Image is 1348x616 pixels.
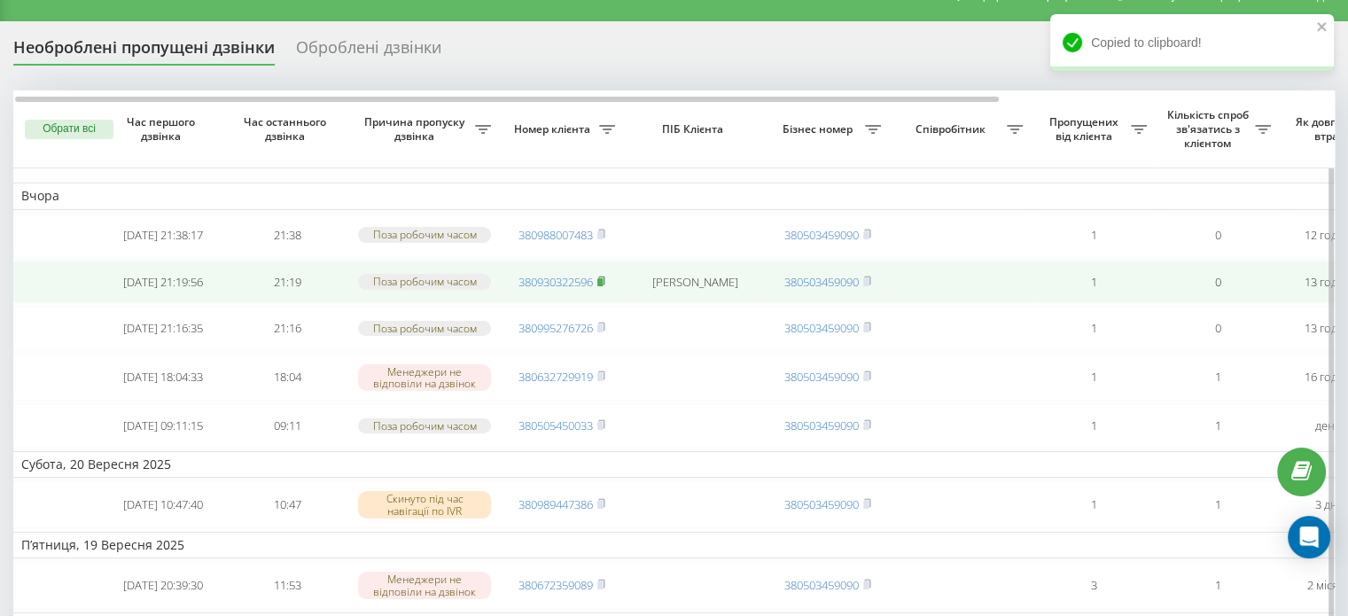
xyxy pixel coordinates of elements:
[1032,261,1156,304] td: 1
[1156,261,1280,304] td: 0
[1156,481,1280,528] td: 1
[899,122,1007,136] span: Співробітник
[1032,307,1156,350] td: 1
[115,115,211,143] span: Час першого дзвінка
[25,120,113,139] button: Обрати всі
[1040,115,1131,143] span: Пропущених від клієнта
[1288,516,1330,558] div: Open Intercom Messenger
[225,562,349,609] td: 11:53
[13,38,275,66] div: Необроблені пропущені дзвінки
[518,577,593,593] a: 380672359089
[1050,14,1334,71] div: Copied to clipboard!
[518,369,593,385] a: 380632729919
[358,572,491,598] div: Менеджери не відповіли на дзвінок
[624,261,766,304] td: [PERSON_NAME]
[101,354,225,401] td: [DATE] 18:04:33
[784,227,859,243] a: 380503459090
[101,261,225,304] td: [DATE] 21:19:56
[1032,404,1156,448] td: 1
[784,369,859,385] a: 380503459090
[101,214,225,257] td: [DATE] 21:38:17
[225,481,349,528] td: 10:47
[358,491,491,518] div: Скинуто під час навігації по IVR
[101,307,225,350] td: [DATE] 21:16:35
[784,274,859,290] a: 380503459090
[1032,214,1156,257] td: 1
[509,122,599,136] span: Номер клієнта
[1032,481,1156,528] td: 1
[225,261,349,304] td: 21:19
[518,496,593,512] a: 380989447386
[518,417,593,433] a: 380505450033
[358,364,491,391] div: Менеджери не відповіли на дзвінок
[1156,562,1280,609] td: 1
[101,481,225,528] td: [DATE] 10:47:40
[1156,404,1280,448] td: 1
[358,227,491,242] div: Поза робочим часом
[518,274,593,290] a: 380930322596
[1156,354,1280,401] td: 1
[1165,108,1255,150] span: Кількість спроб зв'язатись з клієнтом
[225,307,349,350] td: 21:16
[225,404,349,448] td: 09:11
[101,404,225,448] td: [DATE] 09:11:15
[784,417,859,433] a: 380503459090
[225,214,349,257] td: 21:38
[358,321,491,336] div: Поза робочим часом
[358,115,475,143] span: Причина пропуску дзвінка
[101,562,225,609] td: [DATE] 20:39:30
[639,122,751,136] span: ПІБ Клієнта
[1316,19,1329,36] button: close
[518,227,593,243] a: 380988007483
[358,274,491,289] div: Поза робочим часом
[775,122,865,136] span: Бізнес номер
[225,354,349,401] td: 18:04
[358,418,491,433] div: Поза робочим часом
[518,320,593,336] a: 380995276726
[784,320,859,336] a: 380503459090
[239,115,335,143] span: Час останнього дзвінка
[784,577,859,593] a: 380503459090
[1156,214,1280,257] td: 0
[1032,562,1156,609] td: 3
[296,38,441,66] div: Оброблені дзвінки
[1032,354,1156,401] td: 1
[784,496,859,512] a: 380503459090
[1156,307,1280,350] td: 0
